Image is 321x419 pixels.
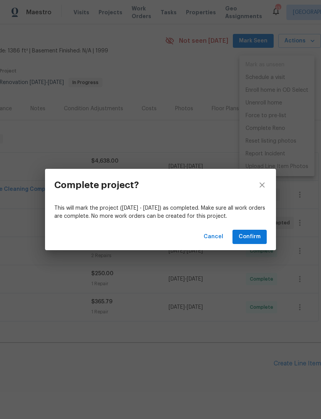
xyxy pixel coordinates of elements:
button: Confirm [232,230,267,244]
p: This will mark the project ([DATE] - [DATE]) as completed. Make sure all work orders are complete... [54,204,267,220]
span: Cancel [204,232,223,242]
button: Cancel [201,230,226,244]
button: close [248,169,276,201]
h3: Complete project? [54,180,139,190]
span: Confirm [239,232,261,242]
